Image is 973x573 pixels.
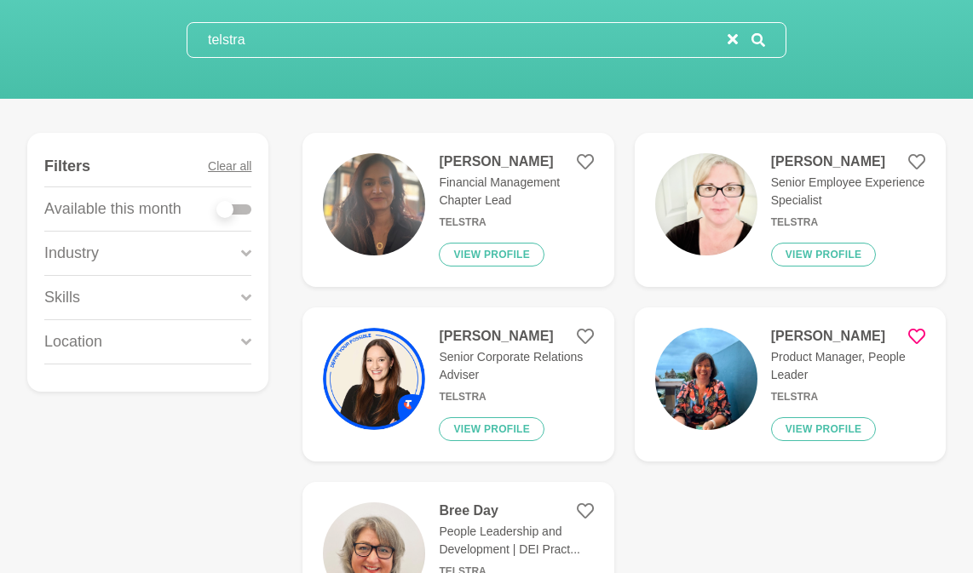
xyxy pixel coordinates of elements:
[44,157,90,176] h4: Filters
[323,153,425,255] img: dbd646e5a69572db4a1904c898541240c071e52b-2316x3088.jpg
[44,330,102,353] p: Location
[439,153,593,170] h4: [PERSON_NAME]
[635,133,946,287] a: [PERSON_NAME]Senior Employee Experience SpecialistTelstraView profile
[439,417,544,441] button: View profile
[323,328,425,430] img: 418eed57115aca911ab3132ca83da76a70174570-1600x1600.jpg
[771,328,925,345] h4: [PERSON_NAME]
[439,174,593,209] p: Financial Management Chapter Lead
[439,502,593,519] h4: Bree Day
[44,198,181,221] p: Available this month
[187,23,728,57] input: Search mentors
[439,391,593,404] h6: Telstra
[208,146,251,186] button: Clear all
[439,328,593,345] h4: [PERSON_NAME]
[302,133,613,287] a: [PERSON_NAME]Financial Management Chapter LeadTelstraView profile
[44,242,99,265] p: Industry
[439,348,593,384] p: Senior Corporate Relations Adviser
[439,523,593,559] p: People Leadership and Development | DEI Pract...
[44,286,80,309] p: Skills
[771,243,877,266] button: View profile
[771,174,925,209] p: Senior Employee Experience Specialist
[771,417,877,441] button: View profile
[771,391,925,404] h6: Telstra
[655,153,757,255] img: 76d71eafe8075d13eeea03039b9742996b9cd231-1968x2624.jpg
[439,243,544,266] button: View profile
[439,216,593,229] h6: Telstra
[771,153,925,170] h4: [PERSON_NAME]
[655,328,757,430] img: 537bf1279ae339f29a95704064b1b194eed7836f-1206x1608.jpg
[771,216,925,229] h6: Telstra
[635,307,946,461] a: [PERSON_NAME]Product Manager, People LeaderTelstraView profile
[771,348,925,384] p: Product Manager, People Leader
[302,307,613,461] a: [PERSON_NAME]Senior Corporate Relations AdviserTelstraView profile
